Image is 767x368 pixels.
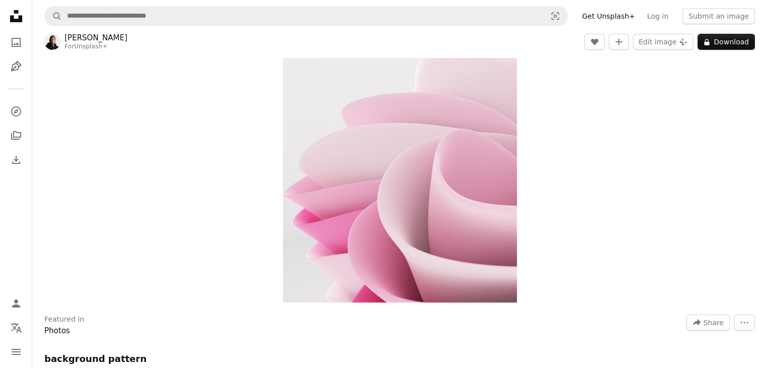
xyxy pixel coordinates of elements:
button: Submit an image [682,8,755,24]
a: Unsplash+ [74,43,107,50]
img: background pattern [283,10,517,302]
a: [PERSON_NAME] [65,33,128,43]
button: More Actions [734,315,755,331]
a: Download History [6,150,26,170]
button: Visual search [543,7,567,26]
a: Photos [44,326,70,335]
a: Log in [641,8,674,24]
button: Edit image [633,34,693,50]
img: Go to Philip Oroni's profile [44,34,61,50]
button: Add to Collection [609,34,629,50]
button: Share this image [686,315,730,331]
button: Download [697,34,755,50]
h1: background pattern [44,353,347,365]
a: Illustrations [6,56,26,77]
h3: Featured in [44,315,84,325]
button: Language [6,318,26,338]
button: Like [584,34,605,50]
a: Log in / Sign up [6,293,26,314]
a: Collections [6,126,26,146]
button: Menu [6,342,26,362]
span: Share [703,315,724,330]
a: Get Unsplash+ [576,8,641,24]
button: Search Unsplash [45,7,62,26]
div: For [65,43,128,51]
a: Explore [6,101,26,121]
a: Home — Unsplash [6,6,26,28]
button: Zoom in on this image [283,10,517,302]
form: Find visuals sitewide [44,6,568,26]
a: Photos [6,32,26,52]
